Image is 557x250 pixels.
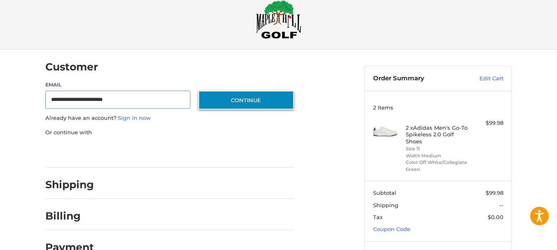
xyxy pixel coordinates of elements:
[373,189,396,196] span: Subtotal
[45,81,190,89] label: Email
[45,178,94,191] h2: Shipping
[45,114,294,122] p: Already have an account?
[406,152,469,159] li: Width Medium
[373,75,462,83] h3: Order Summary
[373,104,503,111] h3: 2 Items
[499,202,503,208] span: --
[406,145,469,152] li: Size 11
[373,226,410,232] a: Coupon Code
[45,61,98,73] h2: Customer
[373,202,398,208] span: Shipping
[373,214,383,220] span: Tax
[43,145,105,159] iframe: PayPal-paypal
[45,210,94,222] h2: Billing
[118,114,151,121] a: Sign in now
[462,75,503,83] a: Edit Cart
[486,189,503,196] span: $99.98
[406,124,469,145] h4: 2 x Adidas Men's Go-To Spikeless 2.0 Golf Shoes
[406,159,469,173] li: Color Off White/Collegiate Green
[45,129,294,137] p: Or continue with
[471,119,503,127] div: $99.98
[183,145,244,159] iframe: PayPal-venmo
[113,145,174,159] iframe: PayPal-paylater
[488,214,503,220] span: $0.00
[198,91,294,110] button: Continue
